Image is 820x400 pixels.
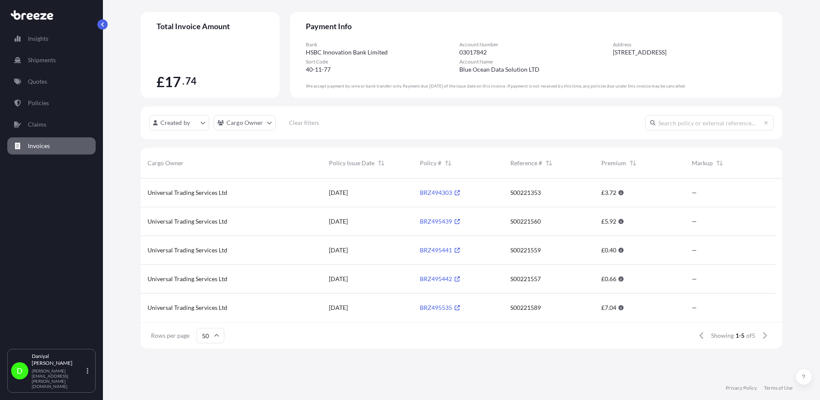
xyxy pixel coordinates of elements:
[420,218,460,225] a: BRZ495439
[628,158,638,168] button: Sort
[692,275,697,283] span: —
[601,217,624,226] span: £5.92
[148,303,227,312] span: Universal Trading Services Ltd
[510,217,541,226] span: S00221560
[459,65,540,74] span: Blue Ocean Data Solution LTD
[510,246,541,255] span: S00221559
[601,159,626,167] span: Premium
[459,41,613,48] span: Account Number
[746,331,755,340] span: of 5
[28,99,49,107] p: Policies
[306,65,331,74] span: 40-11-77
[306,83,766,89] div: We accept payment by wire or bank transfer only. Payment due [DATE] of the issue date on this inv...
[510,188,541,197] span: S00221353
[165,75,181,89] span: 17
[329,217,348,226] span: [DATE]
[711,331,734,340] span: Showing
[692,246,697,255] span: —
[692,159,713,167] span: Markup
[157,75,165,89] span: £
[420,189,460,196] a: BRZ494303
[7,30,96,47] a: Insights
[7,94,96,112] a: Policies
[306,48,388,57] span: HSBC Innovation Bank Limited
[17,367,23,375] span: D
[645,115,774,130] input: Search policy or external reference...
[160,118,190,127] p: Created by
[149,115,209,130] button: createdBy Filter options
[692,188,697,197] span: —
[459,58,613,65] span: Account Name
[601,188,624,197] span: £3.72
[306,58,459,65] span: Sort Code
[214,115,276,130] button: cargoOwner Filter options
[601,275,624,283] span: £0.66
[714,158,725,168] button: Sort
[420,275,460,282] a: BRZ495442
[7,116,96,133] a: Claims
[280,116,328,130] button: Clear filters
[510,159,542,167] span: Reference #
[544,158,554,168] button: Sort
[148,188,227,197] span: Universal Trading Services Ltd
[726,385,757,391] a: Privacy Policy
[692,217,697,226] span: —
[329,275,348,283] span: [DATE]
[510,275,541,283] span: S00221557
[420,159,441,167] span: Policy #
[148,275,227,283] span: Universal Trading Services Ltd
[151,331,190,340] span: Rows per page
[7,52,96,69] a: Shipments
[28,120,46,129] p: Claims
[329,188,348,197] span: [DATE]
[148,246,227,255] span: Universal Trading Services Ltd
[157,21,264,31] span: Total Invoice Amount
[601,303,624,312] span: £7.04
[7,137,96,155] a: Invoices
[32,353,85,367] p: Daniyal [PERSON_NAME]
[7,73,96,90] a: Quotes
[148,159,184,167] span: Cargo Owner
[692,303,697,312] span: —
[613,41,766,48] span: Address
[148,217,227,226] span: Universal Trading Services Ltd
[28,56,56,64] p: Shipments
[420,304,460,311] a: BRZ495535
[185,78,196,85] span: 74
[376,158,386,168] button: Sort
[306,21,766,31] span: Payment Info
[459,48,487,57] span: 03017842
[736,331,745,340] span: 1-5
[764,385,793,391] a: Terms of Use
[510,303,541,312] span: S00221589
[420,246,460,254] a: BRZ495441
[329,303,348,312] span: [DATE]
[32,368,85,389] p: [PERSON_NAME][EMAIL_ADDRESS][PERSON_NAME][DOMAIN_NAME]
[289,118,319,127] p: Clear filters
[28,142,50,150] p: Invoices
[443,158,453,168] button: Sort
[182,78,184,85] span: .
[28,77,47,86] p: Quotes
[329,159,374,167] span: Policy Issue Date
[226,118,263,127] p: Cargo Owner
[306,41,459,48] span: Bank
[329,246,348,255] span: [DATE]
[613,48,666,57] span: [STREET_ADDRESS]
[601,246,624,255] span: £0.40
[28,34,48,43] p: Insights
